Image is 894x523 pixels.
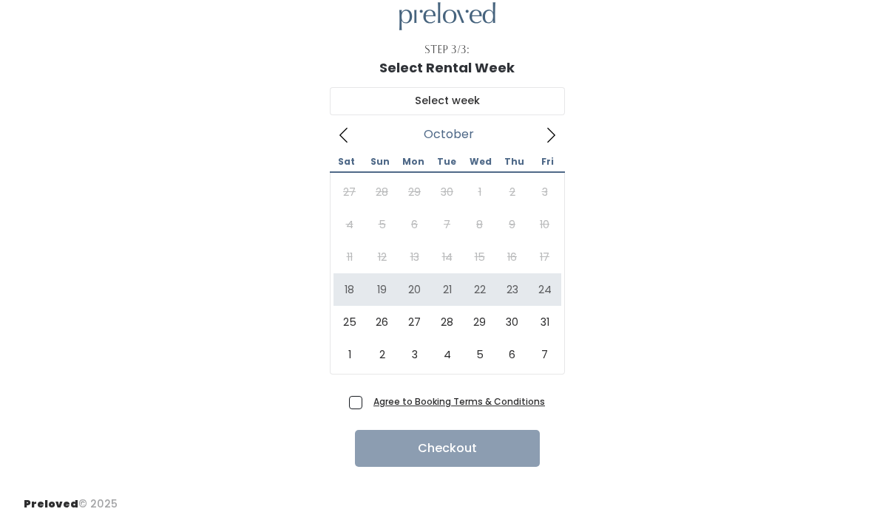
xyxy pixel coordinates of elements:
[333,273,366,306] span: October 18, 2025
[496,338,529,371] span: November 6, 2025
[464,157,497,166] span: Wed
[430,157,464,166] span: Tue
[498,157,531,166] span: Thu
[464,273,496,306] span: October 22, 2025
[399,273,431,306] span: October 20, 2025
[529,306,561,338] span: October 31, 2025
[529,338,561,371] span: November 7, 2025
[333,306,366,338] span: October 25, 2025
[24,485,118,512] div: © 2025
[496,306,529,338] span: October 30, 2025
[333,338,366,371] span: November 1, 2025
[366,338,399,371] span: November 2, 2025
[424,131,474,137] span: October
[363,157,396,166] span: Sun
[330,87,565,115] input: Select week
[379,61,515,75] h1: Select Rental Week
[431,338,464,371] span: November 4, 2025
[464,306,496,338] span: October 29, 2025
[373,395,545,408] a: Agree to Booking Terms & Conditions
[531,157,564,166] span: Fri
[366,273,399,306] span: October 19, 2025
[355,430,540,467] button: Checkout
[399,306,431,338] span: October 27, 2025
[366,306,399,338] span: October 26, 2025
[496,273,529,306] span: October 23, 2025
[431,306,464,338] span: October 28, 2025
[396,157,430,166] span: Mon
[330,157,363,166] span: Sat
[399,2,495,31] img: preloved logo
[431,273,464,306] span: October 21, 2025
[464,338,496,371] span: November 5, 2025
[399,338,431,371] span: November 3, 2025
[24,496,78,511] span: Preloved
[529,273,561,306] span: October 24, 2025
[424,42,470,58] div: Step 3/3:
